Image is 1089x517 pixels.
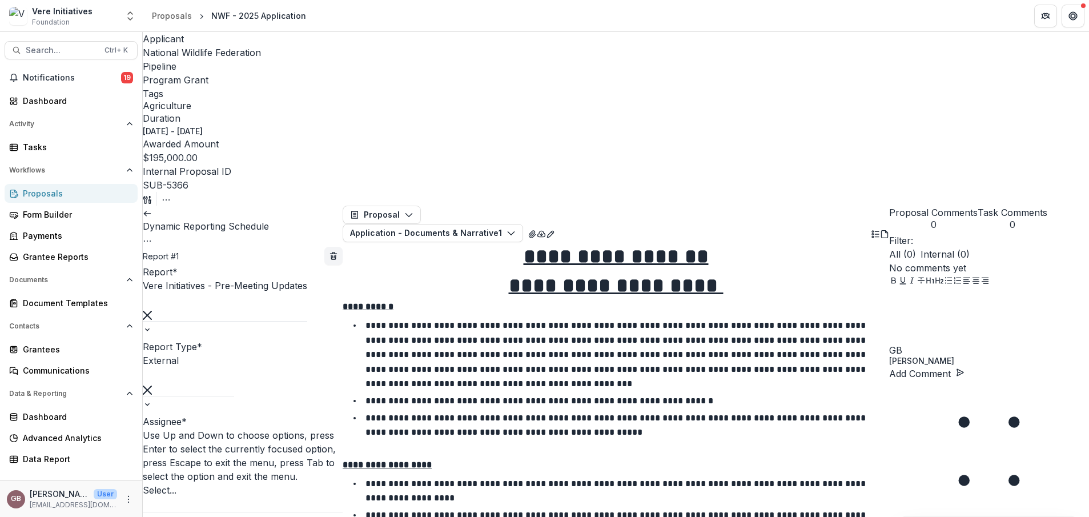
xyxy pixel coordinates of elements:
[889,355,1089,367] p: [PERSON_NAME]
[147,7,311,24] nav: breadcrumb
[9,322,122,330] span: Contacts
[5,161,138,179] button: Open Workflows
[5,115,138,133] button: Open Activity
[5,226,138,245] a: Payments
[23,411,128,423] div: Dashboard
[32,5,93,17] div: Vere Initiatives
[11,495,21,503] div: Grace Brown
[143,279,307,292] div: Vere Initiatives - Pre-Meeting Updates
[23,297,128,309] div: Document Templates
[26,46,98,55] span: Search...
[880,226,889,240] button: PDF view
[953,275,962,288] button: Ordered List
[889,247,916,261] span: All ( 0 )
[898,275,907,288] button: Underline
[94,489,117,499] p: User
[102,44,130,57] div: Ctrl + K
[143,87,1089,101] p: Tags
[1062,5,1084,27] button: Get Help
[23,343,128,355] div: Grantees
[917,275,926,288] button: Strike
[23,187,128,199] div: Proposals
[143,125,203,137] p: [DATE] - [DATE]
[143,165,1089,178] p: Internal Proposal ID
[147,7,196,24] a: Proposals
[143,219,343,233] h3: Dynamic Reporting Schedule
[143,266,178,278] label: Report
[889,219,978,230] span: 0
[211,10,306,22] div: NWF - 2025 Application
[5,428,138,447] a: Advanced Analytics
[343,224,523,242] button: Application - Documents & Narrative1
[30,500,117,510] p: [EMAIL_ADDRESS][DOMAIN_NAME]
[5,450,138,468] a: Data Report
[926,275,935,288] button: Heading 1
[889,261,1089,275] p: No comments yet
[5,294,138,312] a: Document Templates
[343,206,421,224] button: Proposal
[9,276,122,284] span: Documents
[23,230,128,242] div: Payments
[143,307,307,321] div: Clear selected options
[546,224,555,242] button: Edit as form
[5,361,138,380] a: Communications
[143,250,179,262] p: Report # 1
[143,151,198,165] p: $195,000.00
[143,137,1089,151] p: Awarded Amount
[5,138,138,157] a: Tasks
[935,275,944,288] button: Heading 2
[143,233,152,247] button: Options
[9,166,122,174] span: Workflows
[23,251,128,263] div: Grantee Reports
[9,7,27,25] img: Vere Initiatives
[5,91,138,110] a: Dashboard
[23,364,128,376] div: Communications
[907,275,917,288] button: Italicize
[30,488,89,500] p: [PERSON_NAME]
[5,384,138,403] button: Open Data & Reporting
[23,73,121,83] span: Notifications
[122,492,135,506] button: More
[32,17,70,27] span: Foundation
[871,226,880,240] button: Plaintext view
[5,69,138,87] button: Notifications19
[143,483,343,497] div: Select...
[143,354,234,367] div: External
[23,453,128,465] div: Data Report
[889,367,965,380] button: Add Comment
[978,206,1047,230] button: Task Comments
[143,341,202,352] label: Report Type
[5,317,138,335] button: Open Contacts
[143,59,1089,73] p: Pipeline
[921,247,970,261] span: Internal ( 0 )
[5,271,138,289] button: Open Documents
[528,224,537,242] button: View Attached Files
[889,346,1089,355] div: Grace Brown
[143,32,1089,46] p: Applicant
[143,47,261,58] a: National Wildlife Federation
[143,416,187,427] label: Assignee
[971,275,980,288] button: Align Center
[143,73,208,87] p: Program Grant
[143,382,234,396] div: Clear selected options
[122,5,138,27] button: Open entity switcher
[23,95,128,107] div: Dashboard
[5,247,138,266] a: Grantee Reports
[143,101,191,111] span: Agriculture
[143,178,188,192] p: SUB-5366
[889,234,1089,247] p: Filter:
[9,390,122,398] span: Data & Reporting
[23,432,128,444] div: Advanced Analytics
[5,184,138,203] a: Proposals
[23,141,128,153] div: Tasks
[5,407,138,426] a: Dashboard
[5,205,138,224] a: Form Builder
[143,111,1089,125] p: Duration
[152,10,192,22] div: Proposals
[324,247,343,265] button: delete
[9,120,122,128] span: Activity
[23,209,128,221] div: Form Builder
[5,340,138,359] a: Grantees
[5,41,138,59] button: Search...
[944,275,953,288] button: Bullet List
